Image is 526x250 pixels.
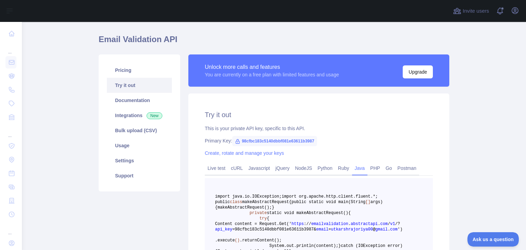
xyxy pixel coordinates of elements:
a: cURL [228,163,246,174]
a: Try it out [107,78,172,93]
span: @ [373,227,375,232]
span: com [390,227,398,232]
a: Create, rotate and manage your keys [205,150,284,156]
span: private [250,211,267,215]
span: : [304,222,306,226]
span: ; [279,238,281,243]
h1: Email Validation API [99,34,449,50]
span: AbstractRequest() [227,205,269,210]
span: abstractapi [351,222,378,226]
span: Invite users [463,7,489,15]
span: class [230,200,242,204]
span: makeAbstractRequest [242,200,289,204]
h2: Try it out [205,110,433,120]
a: jQuery [273,163,292,174]
span: gmail [375,227,388,232]
span: New [147,112,162,119]
span: import org.apache.http.client.fluent.*; [281,194,378,199]
a: Usage [107,138,172,153]
a: Bulk upload (CSV) [107,123,172,138]
a: Java [352,163,368,174]
span: } [338,243,341,248]
span: ') [398,227,402,232]
span: Get(' [279,222,291,226]
a: Pricing [107,63,172,78]
span: https [291,222,304,226]
iframe: Toggle Customer Support [467,232,519,247]
span: / [388,222,390,226]
span: static void make [267,211,306,215]
span: / [395,222,398,226]
a: PHP [367,163,383,174]
span: . [348,222,351,226]
div: ... [5,41,16,55]
span: Content content = Request. [215,222,279,226]
span: .return [240,238,257,243]
a: Settings [107,153,172,168]
a: Documentation [107,93,172,108]
a: Javascript [246,163,273,174]
span: api_key [215,227,232,232]
div: This is your private API key, specific to this API. [205,125,433,132]
button: Invite users [452,5,490,16]
a: Go [383,163,395,174]
span: Content() [257,238,279,243]
span: / [306,222,309,226]
span: public static void main(String [291,200,365,204]
span: . [378,222,380,226]
a: Integrations New [107,108,172,123]
span: public [215,200,230,204]
span: emailvalidation [311,222,348,226]
span: com [380,222,388,226]
span: ; [269,205,272,210]
span: email [316,227,328,232]
div: Primary Key: [205,137,433,144]
span: =98cfbc183c5140dbbf081e63611b3987& [232,227,316,232]
a: NodeJS [292,163,315,174]
span: try [260,216,267,221]
div: ... [5,222,16,236]
span: { [289,200,291,204]
span: System [269,243,284,248]
span: out.println(content); [287,243,338,248]
a: Live test [205,163,228,174]
span: AbstractRequest() [306,211,348,215]
span: 98cfbc183c5140dbbf081e63611b3987 [232,136,317,146]
span: { [348,211,351,215]
a: Support [107,168,172,183]
span: import java.io.IOException; [215,194,281,199]
span: () [235,238,240,243]
div: ... [5,125,16,138]
a: Postman [395,163,419,174]
span: . [284,243,287,248]
span: . [388,227,390,232]
span: ? [398,222,400,226]
span: utkarshrajoriya00 [331,227,373,232]
a: Ruby [335,163,352,174]
span: .execute [215,238,235,243]
button: Upgrade [403,65,433,78]
span: } [272,205,274,210]
a: Python [315,163,335,174]
span: make [217,205,227,210]
span: v1 [390,222,395,226]
div: You are currently on a free plan with limited features and usage [205,71,339,78]
span: / [309,222,311,226]
span: [] [365,200,370,204]
span: = [328,227,331,232]
div: Unlock more calls and features [205,63,339,71]
span: { [267,216,269,221]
